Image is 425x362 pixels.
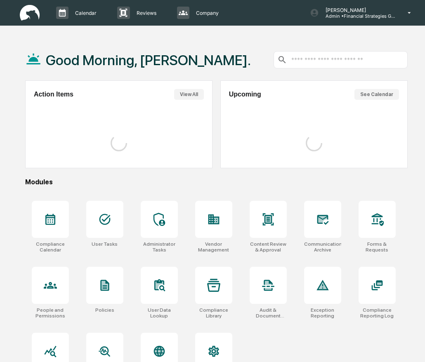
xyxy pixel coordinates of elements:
[25,178,408,186] div: Modules
[195,307,232,319] div: Compliance Library
[250,307,287,319] div: Audit & Document Logs
[250,241,287,253] div: Content Review & Approval
[189,10,223,16] p: Company
[34,91,73,98] h2: Action Items
[319,13,396,19] p: Admin • Financial Strategies Group (FSG)
[32,307,69,319] div: People and Permissions
[141,241,178,253] div: Administrator Tasks
[32,241,69,253] div: Compliance Calendar
[68,10,101,16] p: Calendar
[174,89,204,100] button: View All
[130,10,161,16] p: Reviews
[92,241,118,247] div: User Tasks
[359,241,396,253] div: Forms & Requests
[304,307,341,319] div: Exception Reporting
[319,7,396,13] p: [PERSON_NAME]
[20,5,40,21] img: logo
[95,307,114,313] div: Policies
[195,241,232,253] div: Vendor Management
[46,52,251,68] h1: Good Morning, [PERSON_NAME].
[304,241,341,253] div: Communications Archive
[359,307,396,319] div: Compliance Reporting Log
[141,307,178,319] div: User Data Lookup
[354,89,399,100] button: See Calendar
[229,91,261,98] h2: Upcoming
